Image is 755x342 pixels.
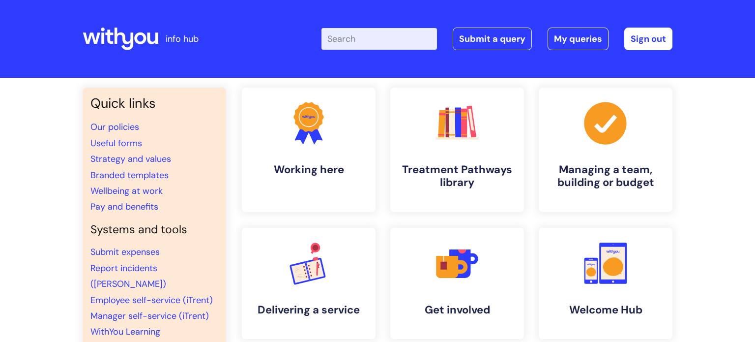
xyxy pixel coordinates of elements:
a: Report incidents ([PERSON_NAME]) [90,262,166,290]
h4: Delivering a service [250,304,368,316]
a: My queries [548,28,609,50]
a: Working here [242,88,376,212]
input: Search [321,28,437,50]
h4: Treatment Pathways library [398,163,516,189]
a: Sign out [624,28,672,50]
div: | - [321,28,672,50]
a: Managing a team, building or budget [539,88,672,212]
h4: Managing a team, building or budget [547,163,665,189]
a: Welcome Hub [539,228,672,339]
p: info hub [166,31,199,47]
a: Our policies [90,121,139,133]
a: Delivering a service [242,228,376,339]
a: Manager self-service (iTrent) [90,310,209,322]
a: Strategy and values [90,153,171,165]
a: WithYou Learning [90,326,160,338]
a: Employee self-service (iTrent) [90,294,213,306]
h4: Working here [250,163,368,176]
a: Get involved [390,228,524,339]
h4: Welcome Hub [547,304,665,316]
a: Submit a query [453,28,532,50]
a: Wellbeing at work [90,185,163,197]
h4: Systems and tools [90,223,218,237]
a: Treatment Pathways library [390,88,524,212]
h3: Quick links [90,95,218,111]
a: Pay and benefits [90,201,158,213]
a: Submit expenses [90,246,160,258]
a: Branded templates [90,169,169,181]
a: Useful forms [90,137,142,149]
h4: Get involved [398,304,516,316]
